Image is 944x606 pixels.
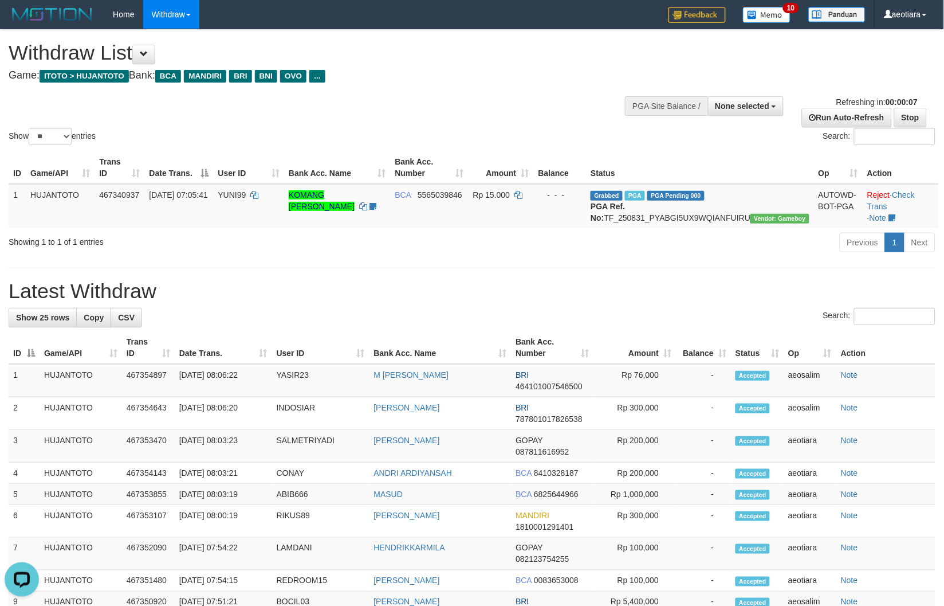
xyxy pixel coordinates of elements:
[229,70,251,83] span: BRI
[841,468,858,478] a: Note
[272,505,369,538] td: RIKUS89
[784,484,836,505] td: aeotiara
[155,70,181,83] span: BCA
[802,108,892,127] a: Run Auto-Refresh
[516,415,583,424] span: Copy 787801017826538 to clipboard
[735,469,770,479] span: Accepted
[676,430,731,463] td: -
[175,463,272,484] td: [DATE] 08:03:21
[625,191,645,201] span: Marked by aeosalim
[668,7,726,23] img: Feedback.jpg
[534,490,579,499] span: Copy 6825644966 to clipboard
[840,233,886,252] a: Previous
[40,463,122,484] td: HUJANTOTO
[9,184,26,228] td: 1
[40,397,122,430] td: HUJANTOTO
[784,397,836,430] td: aeosalim
[593,505,676,538] td: Rp 300,000
[731,331,784,364] th: Status: activate to sort column ascending
[784,570,836,592] td: aeotiara
[122,570,175,592] td: 467351480
[9,308,77,327] a: Show 25 rows
[16,313,69,322] span: Show 25 rows
[841,403,858,412] a: Note
[9,128,96,145] label: Show entries
[784,463,836,484] td: aeotiara
[784,331,836,364] th: Op: activate to sort column ascending
[272,484,369,505] td: ABIB666
[9,505,40,538] td: 6
[99,190,139,200] span: 467340937
[469,151,534,184] th: Amount: activate to sort column ascending
[369,331,512,364] th: Bank Acc. Name: activate to sort column ascending
[593,570,676,592] td: Rp 100,000
[9,538,40,570] td: 7
[735,490,770,500] span: Accepted
[272,331,369,364] th: User ID: activate to sort column ascending
[854,128,935,145] input: Search:
[111,308,142,327] a: CSV
[145,151,214,184] th: Date Trans.: activate to sort column descending
[9,463,40,484] td: 4
[473,190,510,200] span: Rp 15.000
[743,7,791,23] img: Button%20Memo.svg
[534,576,579,585] span: Copy 0083653008 to clipboard
[374,370,449,380] a: M [PERSON_NAME]
[814,184,863,228] td: AUTOWD-BOT-PGA
[272,397,369,430] td: INDOSIAR
[95,151,144,184] th: Trans ID: activate to sort column ascending
[391,151,469,184] th: Bank Acc. Number: activate to sort column ascending
[175,397,272,430] td: [DATE] 08:06:20
[272,430,369,463] td: SALMETRIYADI
[735,511,770,521] span: Accepted
[40,430,122,463] td: HUJANTOTO
[9,151,26,184] th: ID
[735,577,770,587] span: Accepted
[870,213,887,222] a: Note
[708,96,784,116] button: None selected
[676,463,731,484] td: -
[735,436,770,446] span: Accepted
[593,484,676,505] td: Rp 1,000,000
[516,468,532,478] span: BCA
[783,3,799,13] span: 10
[122,505,175,538] td: 467353107
[836,97,918,107] span: Refreshing in:
[841,370,858,380] a: Note
[841,511,858,520] a: Note
[676,538,731,570] td: -
[863,184,939,228] td: · ·
[625,96,707,116] div: PGA Site Balance /
[184,70,226,83] span: MANDIRI
[374,436,440,445] a: [PERSON_NAME]
[593,463,676,484] td: Rp 200,000
[118,313,135,322] span: CSV
[867,190,890,200] a: Reject
[516,403,529,412] span: BRI
[784,538,836,570] td: aeotiara
[647,191,705,201] span: PGA Pending
[175,570,272,592] td: [DATE] 07:54:15
[272,364,369,397] td: YASIR23
[374,468,453,478] a: ANDRI ARDIYANSAH
[84,313,104,322] span: Copy
[894,108,927,127] a: Stop
[9,70,618,81] h4: Game: Bank:
[854,308,935,325] input: Search:
[272,570,369,592] td: REDROOM15
[5,5,39,39] button: Open LiveChat chat widget
[26,184,95,228] td: HUJANTOTO
[676,397,731,430] td: -
[40,505,122,538] td: HUJANTOTO
[750,214,809,224] span: Vendor URL: https://payment21.1velocity.biz
[150,190,208,200] span: [DATE] 07:05:41
[40,484,122,505] td: HUJANTOTO
[904,233,935,252] a: Next
[218,190,246,200] span: YUNI99
[374,544,445,553] a: HENDRIKKARMILA
[516,436,542,445] span: GOPAY
[867,190,915,211] a: Check Trans
[823,308,935,325] label: Search:
[516,447,569,456] span: Copy 087811616952 to clipboard
[516,490,532,499] span: BCA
